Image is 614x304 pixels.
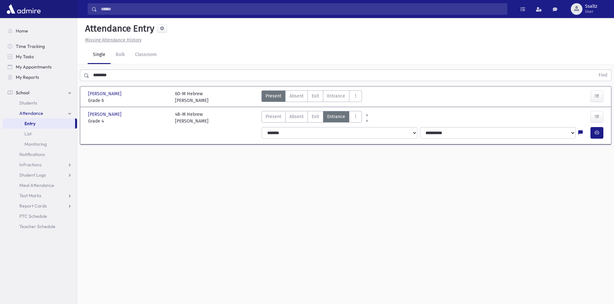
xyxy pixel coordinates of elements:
h5: Attendance Entry [83,23,154,34]
span: Time Tracking [16,43,45,49]
span: My Reports [16,74,39,80]
span: [PERSON_NAME] [88,90,123,97]
span: [PERSON_NAME] [88,111,123,118]
input: Search [97,3,507,15]
a: Classroom [130,46,162,64]
a: Single [88,46,111,64]
span: Grade 6 [88,97,169,104]
span: PTC Schedule [19,213,47,219]
div: AttTypes [261,111,362,124]
span: Teacher Schedule [19,224,55,229]
span: Present [266,113,281,120]
span: User [585,9,597,14]
a: Meal Attendance [3,180,77,190]
a: Entry [3,118,75,129]
span: Absent [289,113,304,120]
img: AdmirePro [5,3,42,15]
span: Notifications [19,152,45,157]
span: Students [19,100,37,106]
span: List [24,131,32,137]
span: Student Logs [19,172,46,178]
span: Entry [24,121,35,126]
a: PTC Schedule [3,211,77,221]
div: 4B-M Hebrew [PERSON_NAME] [175,111,209,124]
a: Infractions [3,160,77,170]
span: Monitoring [24,141,47,147]
div: 6D-M Hebrew [PERSON_NAME] [175,90,209,104]
a: Attendance [3,108,77,118]
a: My Reports [3,72,77,82]
span: Meal Attendance [19,182,54,188]
button: Find [595,70,611,81]
a: Notifications [3,149,77,160]
a: My Tasks [3,51,77,62]
a: Teacher Schedule [3,221,77,232]
span: Infractions [19,162,42,168]
span: Absent [289,93,304,99]
span: My Tasks [16,54,34,60]
span: My Appointments [16,64,52,70]
a: Monitoring [3,139,77,149]
div: AttTypes [261,90,362,104]
a: Missing Attendance History [83,37,141,43]
span: Ssaltz [585,4,597,9]
a: Test Marks [3,190,77,201]
span: Exit [312,93,319,99]
a: Home [3,26,77,36]
span: Entrance [327,93,345,99]
span: School [16,90,29,96]
span: Home [16,28,28,34]
a: Report Cards [3,201,77,211]
span: Present [266,93,281,99]
u: Missing Attendance History [85,37,141,43]
a: Bulk [111,46,130,64]
a: List [3,129,77,139]
span: Report Cards [19,203,47,209]
span: Attendance [19,110,43,116]
span: Test Marks [19,193,41,198]
span: Entrance [327,113,345,120]
a: Time Tracking [3,41,77,51]
a: School [3,88,77,98]
span: Exit [312,113,319,120]
a: Students [3,98,77,108]
span: Grade 4 [88,118,169,124]
a: My Appointments [3,62,77,72]
a: Student Logs [3,170,77,180]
